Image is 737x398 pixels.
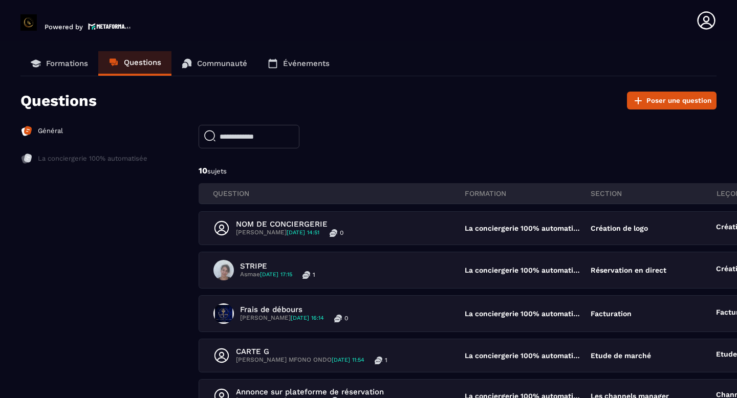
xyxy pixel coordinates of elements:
[236,356,364,364] p: [PERSON_NAME] MFONO ONDO
[20,92,97,109] p: Questions
[20,51,98,76] a: Formations
[257,51,340,76] a: Événements
[38,126,63,136] p: Général
[340,229,343,237] p: 0
[344,314,348,322] p: 0
[591,351,651,360] p: Etude de marché
[465,224,580,232] p: La conciergerie 100% automatisée
[171,51,257,76] a: Communauté
[38,154,147,163] p: La conciergerie 100% automatisée
[287,229,319,236] span: [DATE] 14:51
[88,22,131,31] img: logo
[207,167,227,175] span: sujets
[240,261,315,271] p: STRIPE
[236,219,343,229] p: NOM DE CONCIERGERIE
[332,357,364,363] span: [DATE] 11:54
[20,125,33,137] img: formation-icon-active.2ea72e5a.svg
[236,387,384,396] p: Annonce sur plateforme de réservation
[465,189,591,198] p: FORMATION
[627,92,717,109] button: Poser une question
[465,266,580,274] p: La conciergerie 100% automatisée
[385,356,387,364] p: 1
[46,59,88,68] p: Formations
[591,224,648,232] p: Création de logo
[197,59,247,68] p: Communauté
[20,14,37,31] img: logo-branding
[465,351,580,360] p: La conciergerie 100% automatisée
[124,58,161,67] p: Questions
[236,229,319,237] p: [PERSON_NAME]
[260,271,292,278] span: [DATE] 17:15
[240,305,348,314] p: Frais de débours
[240,271,292,279] p: Asmae
[45,23,83,31] p: Powered by
[240,314,324,322] p: [PERSON_NAME]
[98,51,171,76] a: Questions
[591,189,717,198] p: section
[591,266,666,274] p: Réservation en direct
[465,309,580,318] p: La conciergerie 100% automatisée
[213,189,465,198] p: QUESTION
[291,315,324,321] span: [DATE] 16:14
[20,152,33,165] img: formation-icon-inac.db86bb20.svg
[236,347,387,356] p: CARTE G
[591,309,632,318] p: Facturation
[313,271,315,279] p: 1
[283,59,330,68] p: Événements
